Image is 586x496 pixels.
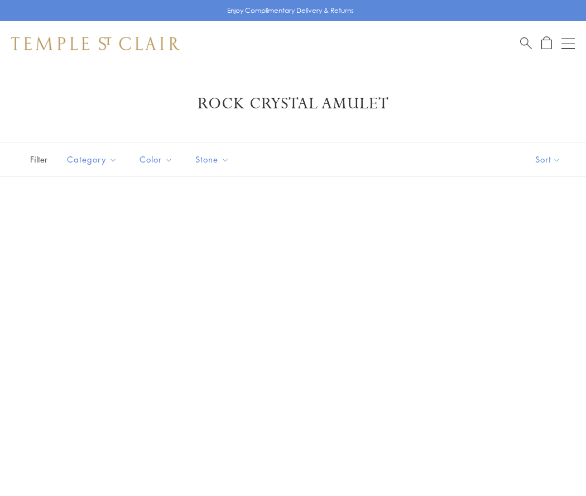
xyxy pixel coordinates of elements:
[190,152,238,166] span: Stone
[561,37,575,50] button: Open navigation
[227,5,354,16] p: Enjoy Complimentary Delivery & Returns
[510,142,586,177] button: Show sort by
[520,36,532,50] a: Search
[28,94,558,114] h1: Rock Crystal Amulet
[131,147,181,172] button: Color
[134,152,181,166] span: Color
[11,37,180,50] img: Temple St. Clair
[187,147,238,172] button: Stone
[61,152,126,166] span: Category
[541,36,552,50] a: Open Shopping Bag
[59,147,126,172] button: Category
